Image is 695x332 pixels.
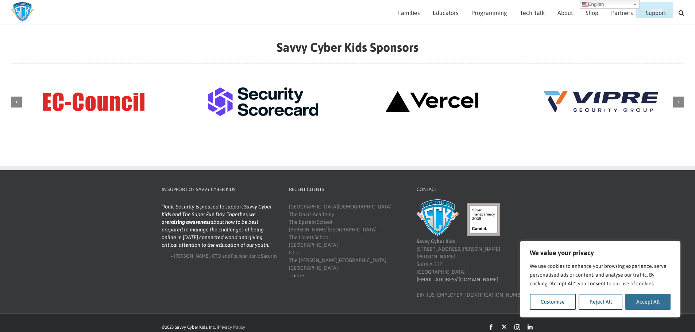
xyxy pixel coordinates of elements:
[467,203,500,236] img: candid-seal-silver-2025.svg
[398,10,420,16] span: Families
[11,97,22,108] div: Previous slide
[11,78,177,126] div: 6 / 9
[417,238,455,244] b: Savvy Cyber Kids
[673,97,684,108] div: Next slide
[530,249,671,257] p: We value your privacy
[162,186,278,193] h4: In Support of Savvy Cyber Kids
[169,219,211,225] strong: raising awareness
[162,324,384,331] div: ©2025 Savvy Cyber Kids, Inc. |
[530,294,576,310] button: Customise
[417,277,498,282] a: [EMAIL_ADDRESS][DOMAIN_NAME]
[350,78,515,126] div: 8 / 9
[586,10,598,16] span: Shop
[199,78,327,125] img: Security Scorecard
[520,10,545,16] span: Tech Talk
[417,203,533,299] div: [STREET_ADDRESS][PERSON_NAME][PERSON_NAME] Suite A-312 [GEOGRAPHIC_DATA] EIN: [US_EMPLOYER_IDENTI...
[417,199,459,236] img: Savvy Cyber Kids
[212,253,248,259] span: CTO and Founder
[30,78,158,125] img: EC-Council
[162,203,278,249] blockquote: Ionic Security is pleased to support Savvy Cyber Kids and The Super Fun Day. Together, we are abo...
[250,253,277,259] span: Ionic Security
[289,203,405,280] div: [GEOGRAPHIC_DATA][DEMOGRAPHIC_DATA] The Davis Academy The Epstein School [PERSON_NAME][GEOGRAPHIC...
[417,186,533,193] h4: Contact
[289,186,405,193] h4: Recent Clients
[611,10,633,16] span: Partners
[180,78,346,126] div: 7 / 9
[557,10,573,16] span: About
[174,253,210,259] span: [PERSON_NAME]
[433,10,459,16] span: Educators
[579,294,623,310] button: Reject All
[530,262,671,288] p: We use cookies to enhance your browsing experience, serve personalised ads or content, and analys...
[537,78,665,125] img: Vipre Security Group
[582,1,588,7] img: en
[471,10,507,16] span: Programming
[218,325,245,330] a: Privacy Policy
[625,294,671,310] button: Accept All
[292,273,304,278] a: more
[368,78,496,125] img: Vercel
[11,2,34,22] img: Savvy Cyber Kids Logo
[277,40,418,54] strong: Savvy Cyber Kids Sponsors
[518,78,684,126] div: 9 / 9
[646,10,666,16] span: Support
